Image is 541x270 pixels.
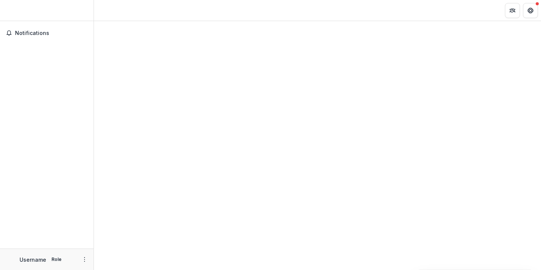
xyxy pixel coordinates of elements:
[15,30,88,36] span: Notifications
[523,3,538,18] button: Get Help
[20,256,46,264] p: Username
[3,27,91,39] button: Notifications
[80,255,89,264] button: More
[505,3,520,18] button: Partners
[49,256,64,263] p: Role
